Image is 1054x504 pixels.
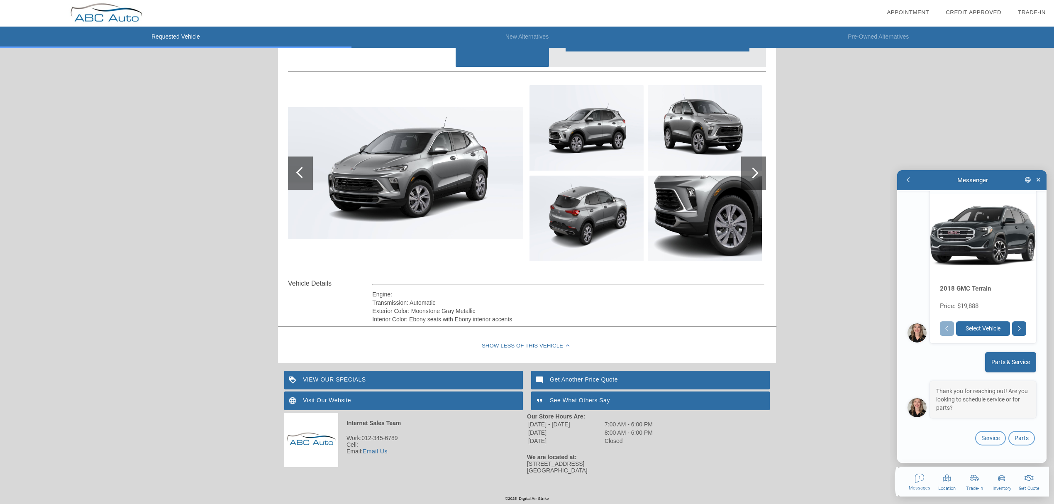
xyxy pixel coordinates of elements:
strong: We are located at: [527,454,577,460]
img: 78aaf7b8b2541e1f22d796fbb320f50d.jpg [529,85,644,171]
a: Visit Our Website [284,391,523,410]
img: 52e6d9de66b88525c729ed8a0cfc983b.jpg [288,107,523,240]
img: ic_loyalty_white_24dp_2x.png [284,371,303,389]
td: [DATE] [528,437,603,445]
div: Cell: [284,441,527,448]
img: ic_language_white_24dp_2x.png [284,391,303,410]
div: Email: [284,448,527,455]
div: Interior Color: Ebony seats with Ebony interior accents [372,315,764,323]
a: Get Another Price Quote [531,371,770,389]
div: Work: [284,435,527,441]
strong: Our Store Hours Are: [527,413,585,420]
a: Email Us [363,448,388,455]
img: ic_format_quote_white_24dp_2x.png [531,391,550,410]
a: Appointment [887,9,929,15]
img: 99a5a788f84afc7339cbf0860b894b47.jpg [648,176,762,261]
strong: Internet Sales Team [346,420,401,426]
img: ic_mode_comment_white_24dp_2x.png [531,371,550,389]
td: 7:00 AM - 6:00 PM [604,421,653,428]
div: [STREET_ADDRESS] [GEOGRAPHIC_DATA] [527,460,770,474]
img: 3fe1078cee0a321d82d029d6e097f2f4.jpg [648,85,762,171]
li: New Alternatives [351,27,703,48]
a: Trade-In [1018,9,1046,15]
div: Vehicle Details [288,279,372,289]
iframe: Chat Assistance [890,163,1054,504]
div: Transmission: Automatic [372,298,764,307]
img: 087433ba3e6bd0ad9fd42aca3c631a59.jpg [529,176,644,261]
li: Pre-Owned Alternatives [703,27,1054,48]
a: See What Others Say [531,391,770,410]
td: [DATE] - [DATE] [528,421,603,428]
a: VIEW OUR SPECIALS [284,371,523,389]
a: Credit Approved [946,9,1001,15]
td: Closed [604,437,653,445]
div: Exterior Color: Moonstone Gray Metallic [372,307,764,315]
td: 8:00 AM - 6:00 PM [604,429,653,436]
td: [DATE] [528,429,603,436]
span: 012-345-6789 [361,435,398,441]
div: Show Less of this Vehicle [278,330,776,363]
div: Engine: [372,290,764,298]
